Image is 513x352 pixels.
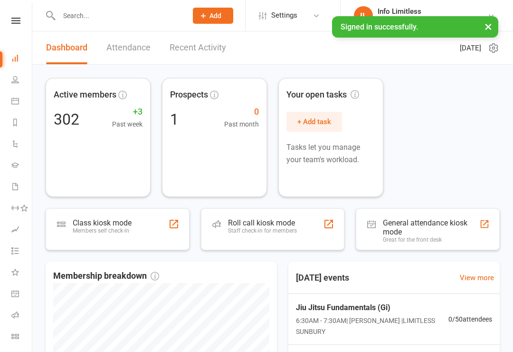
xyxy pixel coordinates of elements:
div: 1 [170,112,179,127]
div: General attendance kiosk mode [383,218,479,236]
div: Members self check-in [73,227,132,234]
span: Membership breakdown [53,269,159,283]
div: Great for the front desk [383,236,479,243]
a: Reports [11,113,33,134]
span: Jiu Jitsu Fundamentals (Gi) [296,302,448,314]
a: Assessments [11,220,33,241]
a: What's New [11,263,33,284]
span: Your open tasks [286,88,359,102]
button: + Add task [286,112,342,132]
a: Dashboard [11,49,33,70]
span: 0 / 50 attendees [448,314,492,324]
div: Class kiosk mode [73,218,132,227]
a: Dashboard [46,31,87,64]
span: Signed in successfully. [341,22,418,31]
input: Search... [56,9,180,22]
span: +3 [112,105,142,119]
button: Add [193,8,233,24]
a: Attendance [106,31,151,64]
a: View more [460,272,494,284]
a: General attendance kiosk mode [11,284,33,305]
div: 302 [54,112,79,127]
span: 0 [224,105,259,119]
a: Recent Activity [170,31,226,64]
span: Add [209,12,221,20]
div: Limitless Mixed Martial Arts & Fitness [378,16,487,24]
div: Roll call kiosk mode [228,218,297,227]
button: × [480,16,497,37]
span: Active members [54,88,116,102]
a: Calendar [11,91,33,113]
a: Class kiosk mode [11,327,33,348]
span: Past month [224,119,259,129]
span: Past week [112,119,142,129]
span: Prospects [170,88,208,102]
span: [DATE] [460,42,481,54]
div: IL [354,6,373,25]
h3: [DATE] events [288,269,357,286]
p: Tasks let you manage your team's workload. [286,141,375,166]
a: People [11,70,33,91]
div: Info Limitless [378,7,487,16]
span: Settings [271,5,297,26]
span: 6:30AM - 7:30AM | [PERSON_NAME] | LIMITLESS SUNBURY [296,315,448,337]
div: Staff check-in for members [228,227,297,234]
a: Roll call kiosk mode [11,305,33,327]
